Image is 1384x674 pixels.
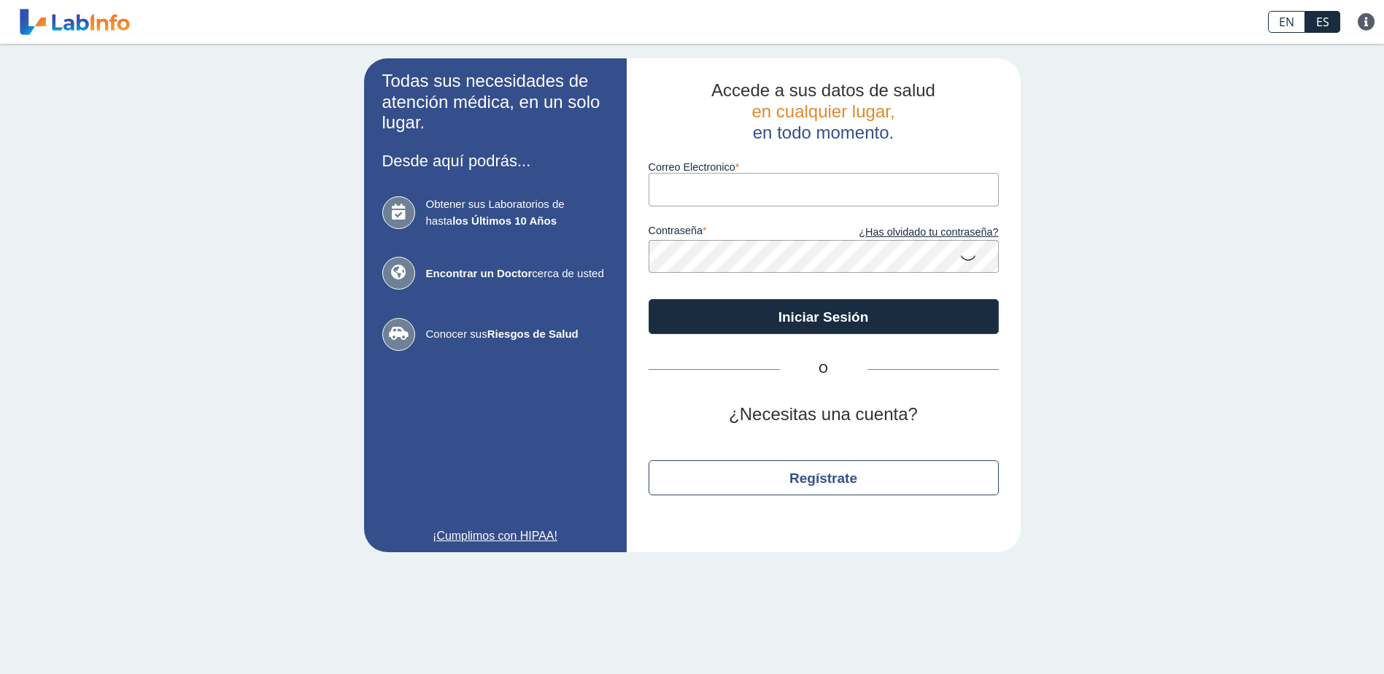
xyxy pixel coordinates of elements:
[452,214,557,227] b: los Últimos 10 Años
[751,101,894,121] span: en cualquier lugar,
[780,360,867,378] span: O
[649,460,999,495] button: Regístrate
[382,527,608,545] a: ¡Cumplimos con HIPAA!
[649,225,824,241] label: contraseña
[649,404,999,425] h2: ¿Necesitas una cuenta?
[426,196,608,229] span: Obtener sus Laboratorios de hasta
[426,326,608,343] span: Conocer sus
[382,152,608,170] h3: Desde aquí podrás...
[711,80,935,100] span: Accede a sus datos de salud
[382,71,608,133] h2: Todas sus necesidades de atención médica, en un solo lugar.
[1305,11,1340,33] a: ES
[824,225,999,241] a: ¿Has olvidado tu contraseña?
[753,123,894,142] span: en todo momento.
[426,267,533,279] b: Encontrar un Doctor
[649,161,999,173] label: Correo Electronico
[649,299,999,334] button: Iniciar Sesión
[426,266,608,282] span: cerca de usted
[487,328,579,340] b: Riesgos de Salud
[1268,11,1305,33] a: EN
